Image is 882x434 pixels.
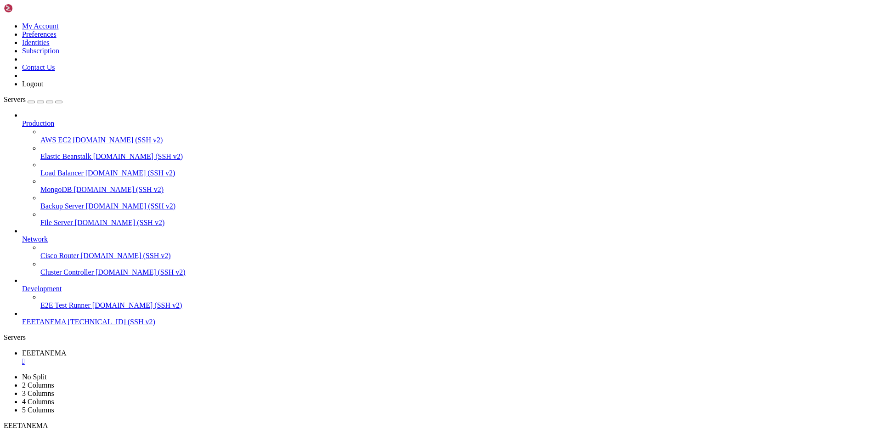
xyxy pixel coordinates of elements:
[22,22,59,30] a: My Account
[4,136,763,144] x-row: Enable ESM Apps to receive additional future security updates.
[40,128,878,144] li: AWS EC2 [DOMAIN_NAME] (SSH v2)
[4,199,763,207] x-row: The programs included with the Ubuntu system are free software;
[22,406,54,414] a: 5 Columns
[22,47,59,55] a: Subscription
[22,285,62,293] span: Development
[22,235,878,243] a: Network
[4,4,57,13] img: Shellngn
[22,63,55,71] a: Contact Us
[4,96,26,103] span: Servers
[40,252,79,259] span: Cisco Router
[40,202,878,210] a: Backup Server [DOMAIN_NAME] (SSH v2)
[22,111,878,227] li: Production
[40,301,90,309] span: E2E Test Runner
[4,82,763,90] x-row: Memory usage: 63% IPv4 address for eth0: [TECHNICAL_ID]
[22,389,54,397] a: 3 Columns
[22,349,878,366] a: EEETANEMA
[22,285,878,293] a: Development
[40,161,878,177] li: Load Balancer [DOMAIN_NAME] (SSH v2)
[4,214,763,222] x-row: individual files in /usr/share/doc/*/copyright.
[92,277,96,284] span: ~
[4,277,763,285] x-row: : $
[81,252,171,259] span: [DOMAIN_NAME] (SSH v2)
[68,318,155,326] span: [TECHNICAL_ID] (SSH v2)
[22,357,878,366] a: 
[22,39,50,46] a: Identities
[40,186,72,193] span: MongoDB
[40,186,878,194] a: MongoDB [DOMAIN_NAME] (SSH v2)
[4,35,763,43] x-row: * Support: [URL][DOMAIN_NAME]
[4,51,763,58] x-row: System information as of [DATE]
[40,260,878,276] li: Cluster Controller [DOMAIN_NAME] (SSH v2)
[86,202,176,210] span: [DOMAIN_NAME] (SSH v2)
[4,333,878,342] div: Servers
[4,4,763,11] x-row: Welcome to Ubuntu 22.04.5 LTS (GNU/Linux 6.8.0-1031-azure x86_64)
[40,169,878,177] a: Load Balancer [DOMAIN_NAME] (SSH v2)
[22,318,878,326] a: EEETANEMA [TECHNICAL_ID] (SSH v2)
[40,243,878,260] li: Cisco Router [DOMAIN_NAME] (SSH v2)
[40,301,878,310] a: E2E Test Runner [DOMAIN_NAME] (SSH v2)
[22,30,57,38] a: Preferences
[22,119,878,128] a: Production
[4,74,763,82] x-row: Usage of /: 5.4% of 28.89GB Users logged in: 0
[40,194,878,210] li: Backup Server [DOMAIN_NAME] (SSH v2)
[40,144,878,161] li: Elastic Beanstalk [DOMAIN_NAME] (SSH v2)
[85,277,89,285] div: (21, 35)
[4,168,763,175] x-row: The list of available updates is more than a week old.
[73,186,164,193] span: [DOMAIN_NAME] (SSH v2)
[92,301,182,309] span: [DOMAIN_NAME] (SSH v2)
[22,349,66,357] span: EEETANEMA
[40,252,878,260] a: Cisco Router [DOMAIN_NAME] (SSH v2)
[40,152,91,160] span: Elastic Beanstalk
[40,177,878,194] li: MongoDB [DOMAIN_NAME] (SSH v2)
[4,144,763,152] x-row: See [URL][DOMAIN_NAME] or run: sudo pro status
[4,422,48,429] span: EEETANEMA
[22,310,878,326] li: EEETANEMA [TECHNICAL_ID] (SSH v2)
[40,268,94,276] span: Cluster Controller
[40,268,878,276] a: Cluster Controller [DOMAIN_NAME] (SSH v2)
[22,119,54,127] span: Production
[40,219,73,226] span: File Server
[85,169,175,177] span: [DOMAIN_NAME] (SSH v2)
[40,136,71,144] span: AWS EC2
[4,238,763,246] x-row: applicable law.
[96,268,186,276] span: [DOMAIN_NAME] (SSH v2)
[4,96,62,103] a: Servers
[4,105,763,113] x-row: Expanded Security Maintenance for Applications is not enabled.
[4,90,763,97] x-row: Swap usage: 0%
[22,235,48,243] span: Network
[4,121,763,129] x-row: 0 updates can be applied immediately.
[75,219,165,226] span: [DOMAIN_NAME] (SSH v2)
[22,276,878,310] li: Development
[40,136,878,144] a: AWS EC2 [DOMAIN_NAME] (SSH v2)
[40,219,878,227] a: File Server [DOMAIN_NAME] (SSH v2)
[4,277,88,284] span: [PERSON_NAME]@EEETANEMA
[22,227,878,276] li: Network
[4,66,763,74] x-row: System load: 0.96 Processes: 109
[40,152,878,161] a: Elastic Beanstalk [DOMAIN_NAME] (SSH v2)
[4,254,763,261] x-row: To run a command as administrator (user "root"), use "sudo <command>".
[4,175,763,183] x-row: To check for new updates run: sudo apt update
[22,318,66,326] span: EEETANEMA
[93,152,183,160] span: [DOMAIN_NAME] (SSH v2)
[40,169,84,177] span: Load Balancer
[40,210,878,227] li: File Server [DOMAIN_NAME] (SSH v2)
[73,136,163,144] span: [DOMAIN_NAME] (SSH v2)
[4,230,763,238] x-row: Ubuntu comes with ABSOLUTELY NO WARRANTY, to the extent permitted by
[4,261,763,269] x-row: See "man sudo_root" for details.
[40,293,878,310] li: E2E Test Runner [DOMAIN_NAME] (SSH v2)
[4,27,763,35] x-row: * Management: [URL][DOMAIN_NAME]
[22,381,54,389] a: 2 Columns
[22,398,54,406] a: 4 Columns
[4,207,763,214] x-row: the exact distribution terms for each program are described in the
[4,19,763,27] x-row: * Documentation: [URL][DOMAIN_NAME]
[22,373,47,381] a: No Split
[22,80,43,88] a: Logout
[40,202,84,210] span: Backup Server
